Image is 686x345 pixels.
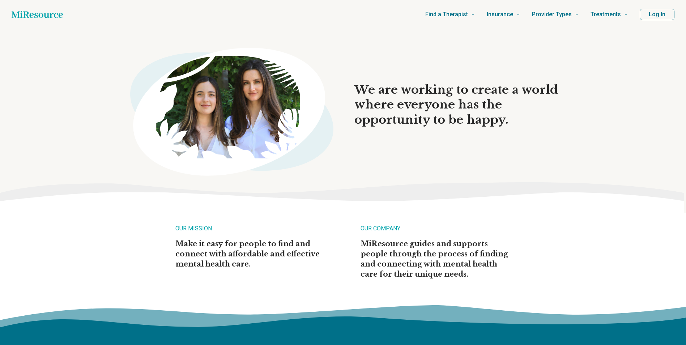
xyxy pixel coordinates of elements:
p: MiResource guides and supports people through the process of finding and connecting with mental h... [361,239,511,279]
span: Treatments [591,9,621,20]
span: Insurance [487,9,513,20]
p: Make it easy for people to find and connect with affordable and effective mental health care. [175,239,326,269]
h2: OUR MISSION [175,224,326,239]
h1: We are working to create a world where everyone has the opportunity to be happy. [354,82,568,128]
h2: OUR COMPANY [361,224,511,239]
a: Home page [12,7,63,22]
span: Provider Types [532,9,572,20]
span: Find a Therapist [425,9,468,20]
button: Log In [640,9,674,20]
